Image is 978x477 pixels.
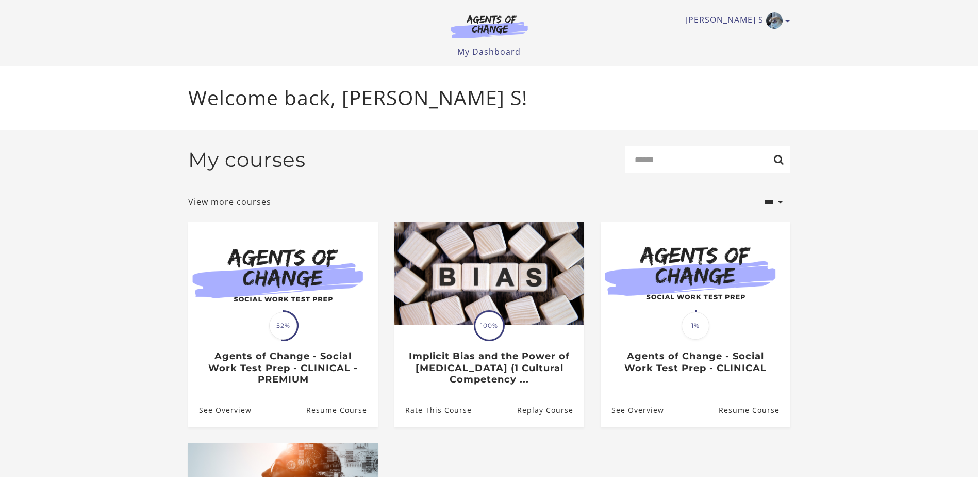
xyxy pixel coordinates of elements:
a: Implicit Bias and the Power of Peer Support (1 Cultural Competency ...: Rate This Course [394,393,472,427]
a: Agents of Change - Social Work Test Prep - CLINICAL: See Overview [601,393,664,427]
h3: Agents of Change - Social Work Test Prep - CLINICAL [611,351,779,374]
h3: Implicit Bias and the Power of [MEDICAL_DATA] (1 Cultural Competency ... [405,351,573,386]
span: 1% [682,312,709,340]
a: Agents of Change - Social Work Test Prep - CLINICAL - PREMIUM: See Overview [188,393,252,427]
a: My Dashboard [457,46,521,57]
a: Agents of Change - Social Work Test Prep - CLINICAL - PREMIUM: Resume Course [306,393,377,427]
h3: Agents of Change - Social Work Test Prep - CLINICAL - PREMIUM [199,351,367,386]
a: Toggle menu [685,12,785,29]
a: View more courses [188,196,271,208]
p: Welcome back, [PERSON_NAME] S! [188,83,790,113]
img: Agents of Change Logo [440,14,539,38]
h2: My courses [188,148,306,172]
a: Implicit Bias and the Power of Peer Support (1 Cultural Competency ...: Resume Course [517,393,584,427]
span: 52% [269,312,297,340]
span: 100% [475,312,503,340]
a: Agents of Change - Social Work Test Prep - CLINICAL: Resume Course [718,393,790,427]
